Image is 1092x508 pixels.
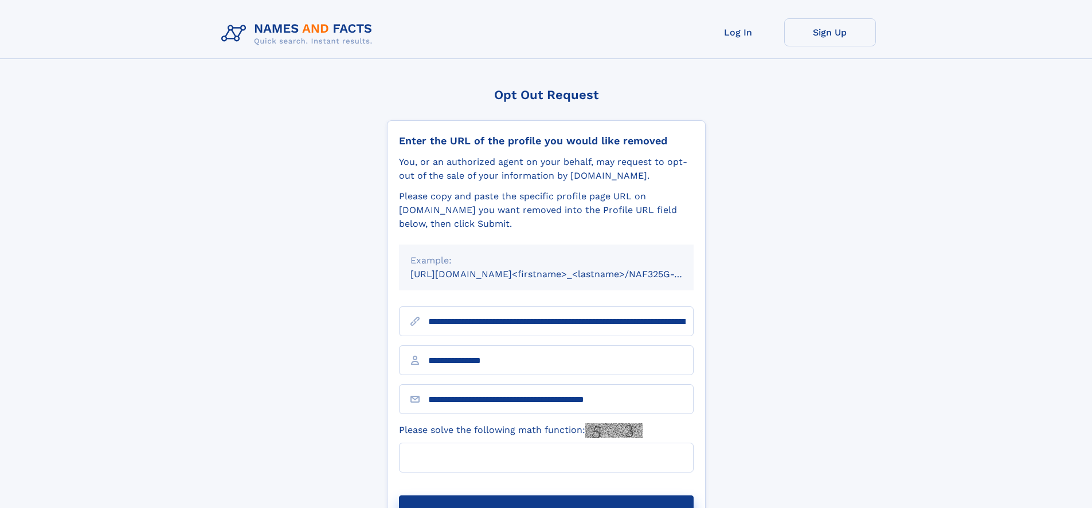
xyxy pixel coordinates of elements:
[410,269,715,279] small: [URL][DOMAIN_NAME]<firstname>_<lastname>/NAF325G-xxxxxxxx
[692,18,784,46] a: Log In
[399,155,694,183] div: You, or an authorized agent on your behalf, may request to opt-out of the sale of your informatio...
[217,18,382,49] img: Logo Names and Facts
[399,135,694,147] div: Enter the URL of the profile you would like removed
[399,423,643,438] label: Please solve the following math function:
[399,190,694,231] div: Please copy and paste the specific profile page URL on [DOMAIN_NAME] you want removed into the Pr...
[410,254,682,267] div: Example:
[784,18,876,46] a: Sign Up
[387,88,706,102] div: Opt Out Request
